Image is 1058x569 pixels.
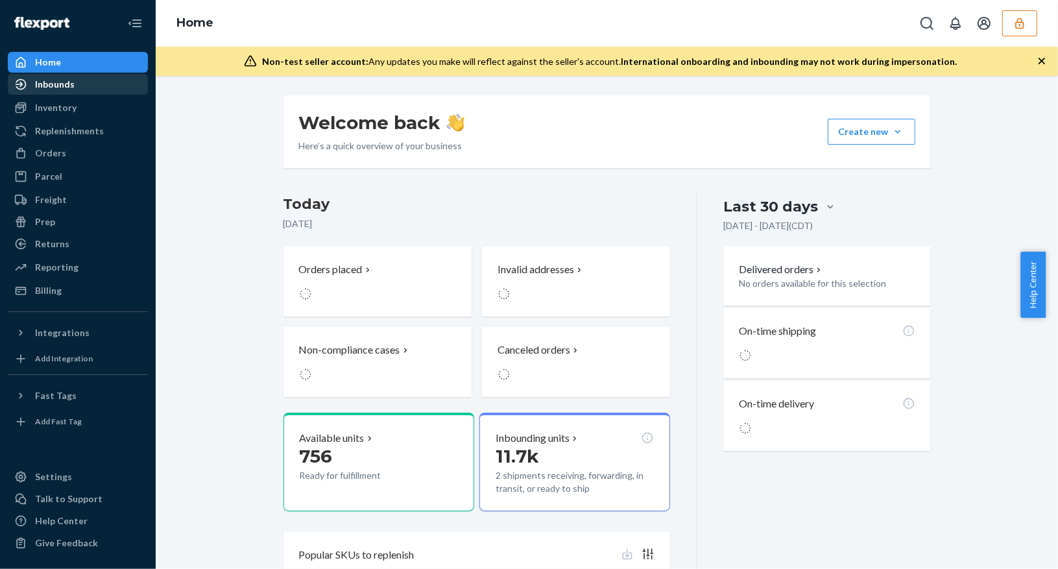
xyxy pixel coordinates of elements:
[35,170,62,183] div: Parcel
[8,511,148,531] a: Help Center
[299,262,363,277] p: Orders placed
[446,114,464,132] img: hand-wave emoji
[8,234,148,254] a: Returns
[35,470,72,483] div: Settings
[300,469,420,482] p: Ready for fulfillment
[498,343,570,357] p: Canceled orders
[283,194,671,215] h3: Today
[283,217,671,230] p: [DATE]
[283,247,472,317] button: Orders placed
[35,537,98,550] div: Give Feedback
[14,17,69,30] img: Flexport logo
[35,284,62,297] div: Billing
[482,327,670,397] button: Canceled orders
[122,10,148,36] button: Close Navigation
[35,147,66,160] div: Orders
[176,16,213,30] a: Home
[8,322,148,343] button: Integrations
[283,327,472,397] button: Non-compliance cases
[35,416,82,427] div: Add Fast Tag
[8,257,148,278] a: Reporting
[1020,252,1046,318] button: Help Center
[35,261,78,274] div: Reporting
[723,197,818,217] div: Last 30 days
[35,56,61,69] div: Home
[8,212,148,232] a: Prep
[739,324,816,339] p: On-time shipping
[828,119,915,145] button: Create new
[498,262,574,277] p: Invalid addresses
[479,413,670,511] button: Inbounding units11.7k2 shipments receiving, forwarding, in transit, or ready to ship
[30,9,57,21] span: Chat
[299,343,400,357] p: Non-compliance cases
[8,348,148,369] a: Add Integration
[35,78,75,91] div: Inbounds
[621,56,957,67] span: International onboarding and inbounding may not work during impersonation.
[496,431,570,446] p: Inbounding units
[8,166,148,187] a: Parcel
[300,445,333,467] span: 756
[8,466,148,487] a: Settings
[262,56,368,67] span: Non-test seller account:
[971,10,997,36] button: Open account menu
[35,193,67,206] div: Freight
[482,247,670,317] button: Invalid addresses
[8,489,148,509] button: Talk to Support
[739,262,824,277] button: Delivered orders
[299,139,464,152] p: Here’s a quick overview of your business
[8,121,148,141] a: Replenishments
[496,469,654,495] p: 2 shipments receiving, forwarding, in transit, or ready to ship
[299,548,415,563] p: Popular SKUs to replenish
[283,413,474,511] button: Available units756Ready for fulfillment
[35,326,90,339] div: Integrations
[262,55,957,68] div: Any updates you make will reflect against the seller's account.
[35,492,102,505] div: Talk to Support
[8,385,148,406] button: Fast Tags
[35,215,55,228] div: Prep
[8,533,148,553] button: Give Feedback
[35,101,77,114] div: Inventory
[8,97,148,118] a: Inventory
[166,5,224,42] ol: breadcrumbs
[914,10,940,36] button: Open Search Box
[8,189,148,210] a: Freight
[35,353,93,364] div: Add Integration
[943,10,968,36] button: Open notifications
[739,396,814,411] p: On-time delivery
[35,389,77,402] div: Fast Tags
[300,431,365,446] p: Available units
[8,74,148,95] a: Inbounds
[35,237,69,250] div: Returns
[739,277,915,290] p: No orders available for this selection
[35,515,88,527] div: Help Center
[496,445,539,467] span: 11.7k
[8,52,148,73] a: Home
[35,125,104,138] div: Replenishments
[299,111,464,134] h1: Welcome back
[8,411,148,432] a: Add Fast Tag
[8,280,148,301] a: Billing
[723,219,813,232] p: [DATE] - [DATE] ( CDT )
[8,143,148,163] a: Orders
